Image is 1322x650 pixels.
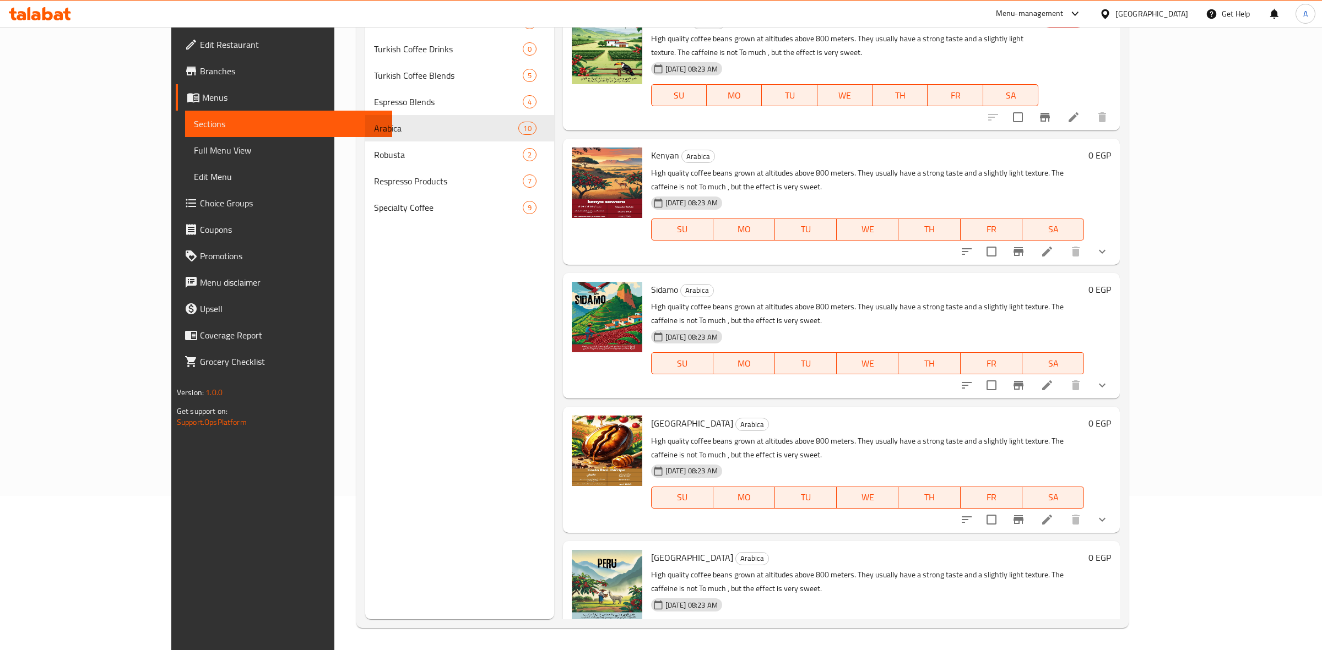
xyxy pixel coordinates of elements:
[365,62,554,89] div: Turkish Coffee Blends5
[651,32,1038,59] p: High quality coffee beans grown at altitudes above 800 meters. They usually have a strong taste a...
[651,147,679,163] span: Kenyan
[822,88,868,103] span: WE
[775,487,837,509] button: TU
[775,352,837,374] button: TU
[200,249,383,263] span: Promotions
[1089,506,1115,533] button: show more
[523,150,536,160] span: 2
[1303,8,1308,20] span: A
[651,300,1084,327] p: High quality coffee beans grown at altitudes above 800 meters. They usually have a strong taste a...
[762,84,817,106] button: TU
[661,64,722,74] span: [DATE] 08:23 AM
[961,352,1022,374] button: FR
[1005,506,1032,533] button: Branch-specific-item
[176,296,392,322] a: Upsell
[205,385,223,400] span: 1.0.0
[779,221,832,237] span: TU
[713,487,775,509] button: MO
[200,196,383,210] span: Choice Groups
[779,356,832,372] span: TU
[1089,372,1115,398] button: show more
[651,84,707,106] button: SU
[194,170,383,183] span: Edit Menu
[928,84,983,106] button: FR
[176,269,392,296] a: Menu disclaimer
[365,194,554,221] div: Specialty Coffee9
[1088,148,1111,163] h6: 0 EGP
[523,203,536,213] span: 9
[374,148,522,161] div: Robusta
[711,88,757,103] span: MO
[736,552,768,565] span: Arabica
[1088,416,1111,431] h6: 0 EGP
[1027,489,1080,505] span: SA
[735,418,769,431] div: Arabica
[1088,282,1111,297] h6: 0 EGP
[1005,238,1032,265] button: Branch-specific-item
[1096,379,1109,392] svg: Show Choices
[1041,379,1054,392] a: Edit menu item
[953,506,980,533] button: sort-choices
[194,117,383,130] span: Sections
[661,332,722,342] span: [DATE] 08:23 AM
[177,385,204,400] span: Version:
[523,69,537,82] div: items
[656,88,702,103] span: SU
[682,150,714,163] span: Arabica
[176,31,392,58] a: Edit Restaurant
[903,221,956,237] span: TH
[523,148,537,161] div: items
[713,352,775,374] button: MO
[177,415,247,429] a: Support.OpsPlatform
[1067,111,1080,124] a: Edit menu item
[718,221,771,237] span: MO
[523,95,537,108] div: items
[519,123,535,134] span: 10
[176,84,392,111] a: Menus
[202,91,383,104] span: Menus
[961,487,1022,509] button: FR
[365,168,554,194] div: Respresso Products7
[176,190,392,216] a: Choice Groups
[176,348,392,375] a: Grocery Checklist
[651,219,713,241] button: SU
[841,221,894,237] span: WE
[651,166,1084,194] p: High quality coffee beans grown at altitudes above 800 meters. They usually have a strong taste a...
[661,198,722,208] span: [DATE] 08:23 AM
[873,84,928,106] button: TH
[837,219,898,241] button: WE
[523,201,537,214] div: items
[713,219,775,241] button: MO
[572,550,642,620] img: Peru
[1005,372,1032,398] button: Branch-specific-item
[194,144,383,157] span: Full Menu View
[898,487,960,509] button: TH
[176,243,392,269] a: Promotions
[680,284,714,297] div: Arabica
[1063,506,1089,533] button: delete
[365,89,554,115] div: Espresso Blends4
[200,276,383,289] span: Menu disclaimer
[200,223,383,236] span: Coupons
[651,352,713,374] button: SU
[1022,487,1084,509] button: SA
[374,69,522,82] div: Turkish Coffee Blends
[1032,104,1058,130] button: Branch-specific-item
[656,221,709,237] span: SU
[1041,245,1054,258] a: Edit menu item
[903,489,956,505] span: TH
[965,356,1018,372] span: FR
[965,221,1018,237] span: FR
[374,42,522,56] span: Turkish Coffee Drinks
[572,14,642,84] img: Colombian
[980,508,1003,531] span: Select to update
[661,466,722,476] span: [DATE] 08:23 AM
[185,137,392,163] a: Full Menu View
[656,356,709,372] span: SU
[523,176,536,187] span: 7
[365,5,554,225] nav: Menu sections
[903,356,956,372] span: TH
[374,174,522,188] div: Respresso Products
[374,122,518,135] div: Arabica
[523,97,536,107] span: 4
